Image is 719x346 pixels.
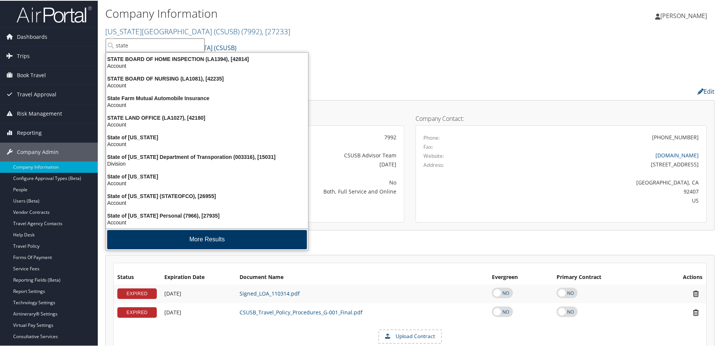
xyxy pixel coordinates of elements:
[240,308,363,315] a: CSUSB_Travel_Policy_Procedures_G-001_Final.pdf
[495,187,699,195] div: 92407
[553,270,654,284] th: Primary Contract
[102,81,312,88] div: Account
[102,172,312,179] div: State of [US_STATE]
[423,151,444,159] label: Website:
[102,133,312,140] div: State of [US_STATE]
[102,94,312,101] div: State Farm Mutual Automobile Insurance
[102,140,312,147] div: Account
[652,133,699,140] div: [PHONE_NUMBER]
[105,26,290,36] a: [US_STATE][GEOGRAPHIC_DATA] (CSUSB)
[102,179,312,186] div: Account
[102,55,312,62] div: STATE BOARD OF HOME INSPECTION (LA1394), [42814]
[105,238,714,251] h2: Contracts:
[17,123,42,142] span: Reporting
[655,151,699,158] a: [DOMAIN_NAME]
[105,5,511,21] h1: Company Information
[423,160,444,168] label: Address:
[102,75,312,81] div: STATE BOARD OF NURSING (LA1081), [42235]
[17,84,56,103] span: Travel Approval
[423,133,440,141] label: Phone:
[17,142,59,161] span: Company Admin
[236,270,488,284] th: Document Name
[102,212,312,218] div: State of [US_STATE] Personal (7966), [27935]
[102,192,312,199] div: State of [US_STATE] (STATEOFCO), [26955]
[423,142,433,150] label: Fax:
[17,27,47,46] span: Dashboards
[689,289,702,297] i: Remove Contract
[689,308,702,316] i: Remove Contract
[117,288,157,298] div: EXPIRED
[17,65,46,84] span: Book Travel
[495,178,699,186] div: [GEOGRAPHIC_DATA], CA
[117,306,157,317] div: EXPIRED
[17,46,30,65] span: Trips
[107,229,307,248] button: More Results
[102,120,312,127] div: Account
[488,270,553,284] th: Evergreen
[106,38,205,52] input: Search Accounts
[495,196,699,204] div: US
[416,115,707,121] h4: Company Contact:
[262,26,290,36] span: , [ 27233 ]
[114,270,161,284] th: Status
[102,199,312,206] div: Account
[654,270,706,284] th: Actions
[102,218,312,225] div: Account
[698,87,714,95] a: Edit
[102,114,312,120] div: STATE LAND OFFICE (LA1027), [42180]
[102,153,312,160] div: State of [US_STATE] Department of Transporation (003316), [15031]
[495,160,699,168] div: [STREET_ADDRESS]
[161,270,236,284] th: Expiration Date
[102,101,312,108] div: Account
[17,5,92,23] img: airportal-logo.png
[17,104,62,122] span: Risk Management
[164,289,181,296] span: [DATE]
[379,329,441,342] label: Upload Contract
[164,308,232,315] div: Add/Edit Date
[164,308,181,315] span: [DATE]
[241,26,262,36] span: ( 7992 )
[164,290,232,296] div: Add/Edit Date
[102,62,312,69] div: Account
[660,11,707,19] span: [PERSON_NAME]
[655,4,714,26] a: [PERSON_NAME]
[102,160,312,166] div: Division
[240,289,300,296] a: Signed_LOA_110314.pdf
